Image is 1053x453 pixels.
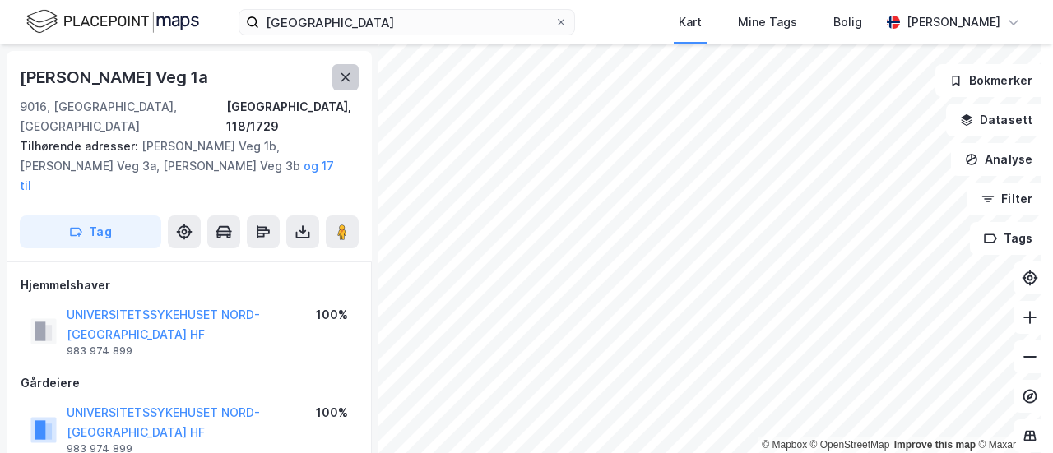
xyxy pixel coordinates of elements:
span: Tilhørende adresser: [20,139,141,153]
div: 9016, [GEOGRAPHIC_DATA], [GEOGRAPHIC_DATA] [20,97,226,136]
div: Hjemmelshaver [21,275,358,295]
iframe: Chat Widget [971,374,1053,453]
div: [PERSON_NAME] Veg 1a [20,64,211,90]
div: 100% [316,403,348,423]
button: Datasett [946,104,1046,136]
a: Mapbox [762,439,807,451]
img: logo.f888ab2527a4732fd821a326f86c7f29.svg [26,7,199,36]
div: [GEOGRAPHIC_DATA], 118/1729 [226,97,359,136]
input: Søk på adresse, matrikkel, gårdeiere, leietakere eller personer [259,10,554,35]
div: [PERSON_NAME] [907,12,1000,32]
button: Tags [970,222,1046,255]
button: Tag [20,215,161,248]
a: Improve this map [894,439,976,451]
div: Bolig [833,12,862,32]
div: 100% [316,305,348,325]
div: Kart [679,12,702,32]
button: Filter [967,183,1046,215]
button: Bokmerker [935,64,1046,97]
a: OpenStreetMap [810,439,890,451]
div: [PERSON_NAME] Veg 1b, [PERSON_NAME] Veg 3a, [PERSON_NAME] Veg 3b [20,136,346,196]
div: Kontrollprogram for chat [971,374,1053,453]
div: 983 974 899 [67,344,132,358]
button: Analyse [951,143,1046,176]
div: Gårdeiere [21,373,358,393]
div: Mine Tags [738,12,797,32]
